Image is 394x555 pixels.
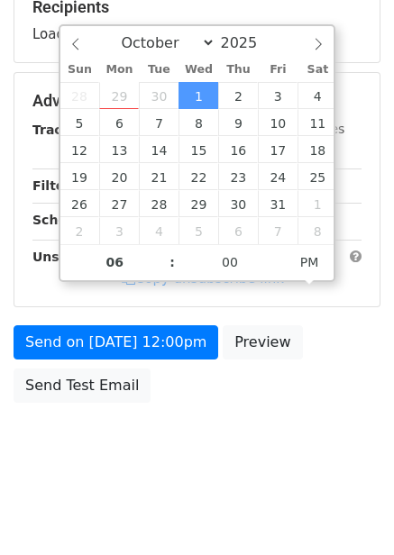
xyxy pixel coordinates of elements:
[218,64,258,76] span: Thu
[258,136,298,163] span: October 17, 2025
[99,64,139,76] span: Mon
[218,217,258,244] span: November 6, 2025
[139,136,179,163] span: October 14, 2025
[60,163,100,190] span: October 19, 2025
[60,244,170,280] input: Hour
[32,178,78,193] strong: Filters
[139,163,179,190] span: October 21, 2025
[179,109,218,136] span: October 8, 2025
[218,190,258,217] span: October 30, 2025
[179,64,218,76] span: Wed
[179,163,218,190] span: October 22, 2025
[258,163,298,190] span: October 24, 2025
[60,136,100,163] span: October 12, 2025
[179,82,218,109] span: October 1, 2025
[298,109,337,136] span: October 11, 2025
[223,325,302,359] a: Preview
[60,64,100,76] span: Sun
[32,250,121,264] strong: Unsubscribe
[179,217,218,244] span: November 5, 2025
[139,64,179,76] span: Tue
[298,163,337,190] span: October 25, 2025
[139,109,179,136] span: October 7, 2025
[14,325,218,359] a: Send on [DATE] 12:00pm
[218,163,258,190] span: October 23, 2025
[170,244,175,280] span: :
[298,190,337,217] span: November 1, 2025
[32,91,362,111] h5: Advanced
[179,190,218,217] span: October 29, 2025
[60,190,100,217] span: October 26, 2025
[298,217,337,244] span: November 8, 2025
[60,82,100,109] span: September 28, 2025
[99,163,139,190] span: October 20, 2025
[60,109,100,136] span: October 5, 2025
[99,190,139,217] span: October 27, 2025
[99,217,139,244] span: November 3, 2025
[218,136,258,163] span: October 16, 2025
[32,123,93,137] strong: Tracking
[14,368,151,403] a: Send Test Email
[215,34,280,51] input: Year
[285,244,334,280] span: Click to toggle
[60,217,100,244] span: November 2, 2025
[99,136,139,163] span: October 13, 2025
[298,64,337,76] span: Sat
[258,64,298,76] span: Fri
[99,82,139,109] span: September 29, 2025
[139,217,179,244] span: November 4, 2025
[218,109,258,136] span: October 9, 2025
[258,109,298,136] span: October 10, 2025
[298,136,337,163] span: October 18, 2025
[304,469,394,555] iframe: Chat Widget
[258,190,298,217] span: October 31, 2025
[179,136,218,163] span: October 15, 2025
[139,190,179,217] span: October 28, 2025
[32,213,97,227] strong: Schedule
[139,82,179,109] span: September 30, 2025
[298,82,337,109] span: October 4, 2025
[99,109,139,136] span: October 6, 2025
[175,244,285,280] input: Minute
[258,217,298,244] span: November 7, 2025
[218,82,258,109] span: October 2, 2025
[258,82,298,109] span: October 3, 2025
[122,270,284,287] a: Copy unsubscribe link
